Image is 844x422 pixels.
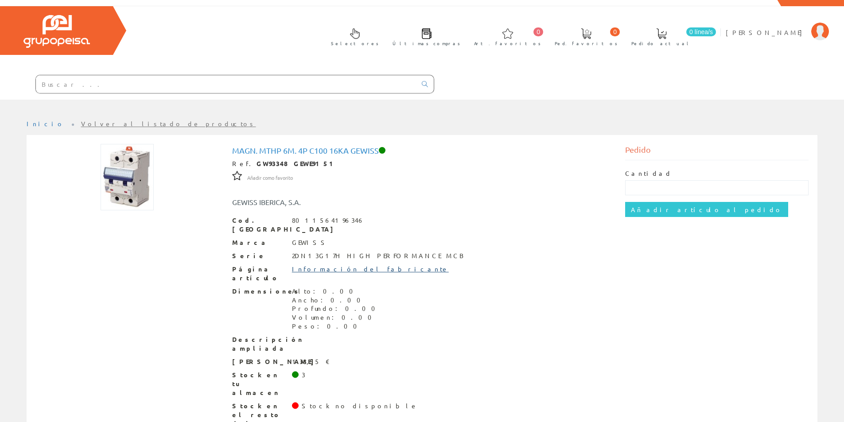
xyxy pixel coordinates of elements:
[292,287,381,296] div: Alto: 0.00
[101,144,154,210] img: Foto artículo Magn. Mthp 6m. 4p C100 16ka Gewiss (120.39473684211x150)
[292,238,329,247] div: GEWISS
[686,27,716,36] span: 0 línea/s
[625,202,788,217] input: Añadir artículo al pedido
[726,21,829,29] a: [PERSON_NAME]
[232,252,285,260] span: Serie
[292,216,365,225] div: 8011564196346
[393,39,460,48] span: Últimas compras
[247,173,293,181] a: Añadir como favorito
[331,39,379,48] span: Selectores
[257,159,337,167] strong: GW93348 GEWE9151
[302,371,305,379] div: 3
[625,169,672,178] label: Cantidad
[384,21,465,51] a: Últimas compras
[232,335,285,353] span: Descripción ampliada
[292,322,381,331] div: Peso: 0.00
[533,27,543,36] span: 0
[232,238,285,247] span: Marca
[322,21,383,51] a: Selectores
[292,296,381,305] div: Ancho: 0.00
[232,287,285,296] span: Dimensiones
[610,27,620,36] span: 0
[726,28,807,37] span: [PERSON_NAME]
[27,120,64,128] a: Inicio
[81,120,256,128] a: Volver al listado de productos
[631,39,692,48] span: Pedido actual
[292,304,381,313] div: Profundo: 0.00
[474,39,541,48] span: Art. favoritos
[302,402,418,410] div: Stock no disponible
[232,371,285,397] span: Stock en tu almacen
[36,75,416,93] input: Buscar ...
[232,146,612,155] h1: Magn. Mthp 6m. 4p C100 16ka Gewiss
[292,357,330,366] div: 138,55 €
[555,39,618,48] span: Ped. favoritos
[625,144,809,160] div: Pedido
[226,197,455,207] div: GEWISS IBERICA, S.A.
[232,265,285,283] span: Página artículo
[232,357,285,366] span: [PERSON_NAME]
[232,159,612,168] div: Ref.
[292,265,449,273] a: Información del fabricante
[292,313,381,322] div: Volumen: 0.00
[232,216,285,234] span: Cod. [GEOGRAPHIC_DATA]
[247,174,293,182] span: Añadir como favorito
[23,15,90,48] img: Grupo Peisa
[292,252,466,260] div: 2DN13G17H HIGH PERFORMANCE MCB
